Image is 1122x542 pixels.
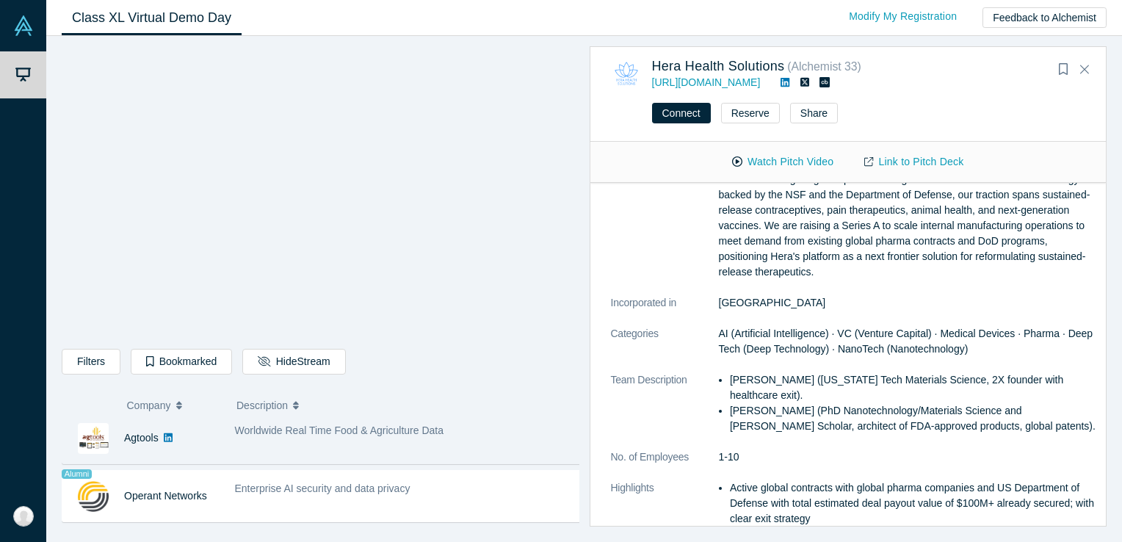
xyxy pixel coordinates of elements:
[611,295,719,326] dt: Incorporated in
[78,481,109,512] img: Operant Networks's Logo
[652,59,785,73] a: Hera Health Solutions
[833,4,972,29] a: Modify My Registration
[124,432,159,444] a: Agtools
[78,423,109,454] img: Agtools's Logo
[611,58,642,89] img: Hera Health Solutions's Logo
[127,390,222,421] button: Company
[730,480,1096,527] li: Active global contracts with global pharma companies and US Department of Defense with total esti...
[242,349,345,375] button: HideStream
[719,328,1093,355] span: AI (Artificial Intelligence) · VC (Venture Capital) · Medical Devices · Pharma · Deep Tech (Deep ...
[62,48,579,338] iframe: Alchemist Class XL Demo Day: Vault
[982,7,1107,28] button: Feedback to Alchemist
[611,449,719,480] dt: No. of Employees
[236,390,288,421] span: Description
[235,424,444,436] span: Worldwide Real Time Food & Agriculture Data
[127,390,171,421] span: Company
[719,449,1097,465] dd: 1-10
[62,1,242,35] a: Class XL Virtual Demo Day
[62,469,92,479] span: Alumni
[235,483,410,494] span: Enterprise AI security and data privacy
[131,349,232,375] button: Bookmarked
[719,110,1097,280] p: Hera Health Solutions is a nanotechnology-enabled drug delivery platform transforming both small ...
[719,295,1097,311] dd: [GEOGRAPHIC_DATA]
[611,110,719,295] dt: Description
[787,60,861,73] small: ( Alchemist 33 )
[611,326,719,372] dt: Categories
[790,103,838,123] button: Share
[13,506,34,527] img: Mark Wdowik's Account
[730,372,1096,403] p: [PERSON_NAME] ([US_STATE] Tech Materials Science, 2X founder with healthcare exit).
[730,403,1096,434] p: [PERSON_NAME] (PhD Nanotechnology/Materials Science and [PERSON_NAME] Scholar, architect of FDA-a...
[1053,59,1074,80] button: Bookmark
[13,15,34,36] img: Alchemist Vault Logo
[62,349,120,375] button: Filters
[611,372,719,449] dt: Team Description
[717,149,849,175] button: Watch Pitch Video
[652,76,761,88] a: [URL][DOMAIN_NAME]
[1074,58,1096,82] button: Close
[652,103,711,123] button: Connect
[721,103,780,123] button: Reserve
[849,149,979,175] a: Link to Pitch Deck
[124,490,207,502] a: Operant Networks
[236,390,569,421] button: Description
